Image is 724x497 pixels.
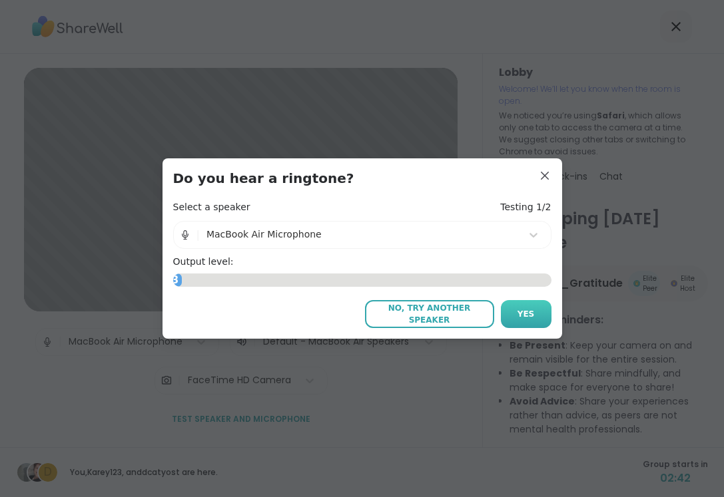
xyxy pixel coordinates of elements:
span: No, try another speaker [372,302,488,326]
button: No, try another speaker [365,300,494,328]
span: | [196,222,200,248]
span: Yes [518,308,535,320]
button: Yes [501,300,551,328]
h4: Select a speaker [173,201,250,214]
h3: Do you hear a ringtone? [173,169,551,188]
h4: Output level: [173,255,551,269]
h4: Testing 1/2 [500,201,551,214]
img: Microphone [179,222,191,248]
div: MacBook Air Microphone [206,228,515,242]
